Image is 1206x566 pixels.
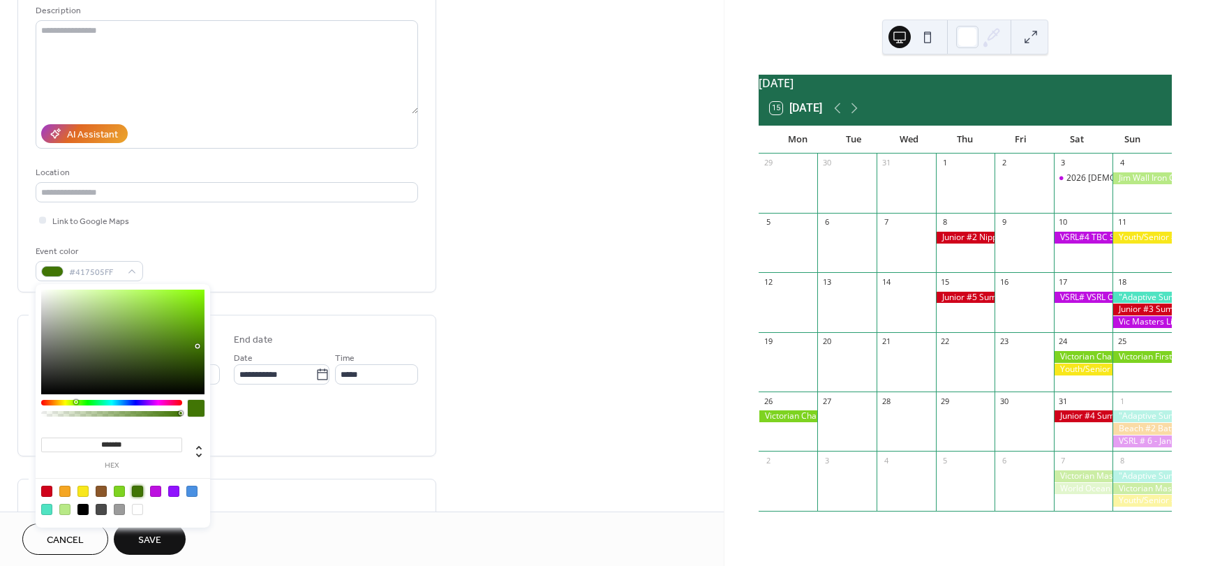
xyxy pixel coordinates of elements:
div: Jim Wall Iron Classic - Torquay SLSC [1112,172,1172,184]
div: 2026 Ladies Lunch [1054,172,1113,184]
div: #BD10E0 [150,486,161,497]
span: #417505FF [69,265,121,280]
div: Junior #4 Summer Carnival (Mordialloc LSC) [1054,410,1113,422]
div: 11 [1117,217,1127,228]
div: AI Assistant [67,128,118,142]
div: Victorian Champion Lifesaver Jan Juc SLSC [1054,351,1113,363]
span: Time [335,351,355,366]
div: Victorian Masters Lifesaving Championships - Water Point Leo SLSC [1054,470,1113,482]
div: Youth/Senior #5 Summer Carnival Point Leo SLSC [1112,495,1172,507]
div: Tue [826,126,881,154]
div: 3 [1058,158,1069,168]
div: 8 [1117,455,1127,466]
div: Description [36,3,415,18]
div: 13 [821,276,832,287]
div: Location [36,165,415,180]
div: Vic Masters Lifesaving Championships - Anglesea SLSC [1112,316,1172,328]
div: End date [234,333,273,348]
div: 15 [940,276,951,287]
div: 30 [999,396,1009,406]
div: 22 [940,336,951,347]
div: Mon [770,126,826,154]
div: Event color [36,244,140,259]
div: 1 [940,158,951,168]
div: #F5A623 [59,486,70,497]
button: Cancel [22,523,108,555]
div: 18 [1117,276,1127,287]
label: hex [41,462,182,470]
div: Victorian Masters Lifesaving Championships - Beach Point Leo SLSC [1112,483,1172,495]
div: #8B572A [96,486,107,497]
div: #FFFFFF [132,504,143,515]
div: 23 [999,336,1009,347]
div: "Adaptive Summer Carnival #5 Point Leo SLSC" [1112,470,1172,482]
div: 21 [881,336,891,347]
div: 2 [763,455,773,466]
div: VSRL # 6 - Jan Juc SLSC [1112,435,1172,447]
div: 14 [881,276,891,287]
div: Junior #5 Summer Carnival (Ocean Grove SLSC) [936,292,995,304]
span: Cancel [47,533,84,548]
div: #9013FE [168,486,179,497]
div: "Adaptive Summer Carnival #4 Mordialloc LSC" [1112,410,1172,422]
div: 16 [999,276,1009,287]
div: 6 [999,455,1009,466]
div: "Adaptive Summer Carnival #3 Mount Martha LSC" [1112,292,1172,304]
div: 5 [940,455,951,466]
div: 7 [881,217,891,228]
div: Sat [1049,126,1105,154]
div: #4A4A4A [96,504,107,515]
span: Date [234,351,253,366]
div: 31 [881,158,891,168]
div: 12 [763,276,773,287]
div: 9 [999,217,1009,228]
div: 4 [1117,158,1127,168]
div: #B8E986 [59,504,70,515]
div: 30 [821,158,832,168]
div: 2026 [DEMOGRAPHIC_DATA] Lunch [1066,172,1205,184]
div: 20 [821,336,832,347]
div: 6 [821,217,832,228]
div: [DATE] [759,75,1172,91]
button: Save [114,523,186,555]
div: 2 [999,158,1009,168]
div: #417505 [132,486,143,497]
div: 4 [881,455,891,466]
div: 19 [763,336,773,347]
div: Fri [993,126,1049,154]
div: Youth/Senior #3 Summer Carnival Anglesea SLSC [1112,232,1172,244]
div: 3 [821,455,832,466]
div: 17 [1058,276,1069,287]
div: #7ED321 [114,486,125,497]
div: Sun [1105,126,1161,154]
div: Thu [937,126,993,154]
div: #000000 [77,504,89,515]
div: 7 [1058,455,1069,466]
div: Wed [881,126,937,154]
div: Junior #2 Nipper Fest Fisherman's Beach (Torquay) [936,232,995,244]
button: 15[DATE] [765,98,827,118]
div: 25 [1117,336,1127,347]
div: #F8E71C [77,486,89,497]
div: 27 [821,396,832,406]
div: Victorian Champion Patrol South Melbourne LSC [759,410,818,422]
button: AI Assistant [41,124,128,143]
div: Victorian First Aid All Ages South Melbourne LSC [1112,351,1172,363]
div: #9B9B9B [114,504,125,515]
div: 8 [940,217,951,228]
div: #50E3C2 [41,504,52,515]
div: 24 [1058,336,1069,347]
div: 28 [881,396,891,406]
div: VSRL#4 TBC SLSC [1054,232,1113,244]
div: 29 [763,158,773,168]
div: 10 [1058,217,1069,228]
span: Link to Google Maps [52,214,129,229]
div: VSRL# VSRL Open - Anglesea SLSC [1054,292,1113,304]
div: Beach #2 Battle of the Beach [1112,423,1172,435]
div: 29 [940,396,951,406]
div: 31 [1058,396,1069,406]
div: 5 [763,217,773,228]
div: World Ocean Series - Lorne SLSC [1054,483,1113,495]
div: Youth/Senior #4 Battle of The Waves Jan Juc SLSC [1054,364,1113,375]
